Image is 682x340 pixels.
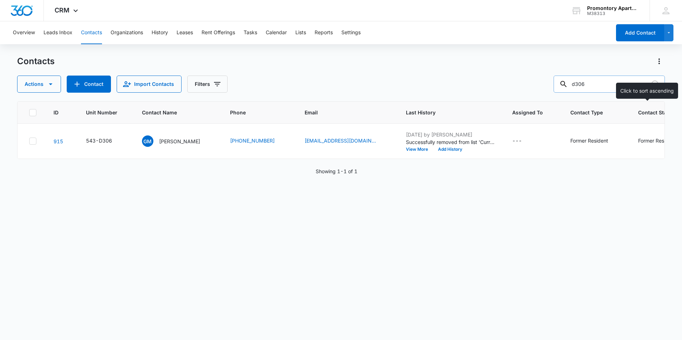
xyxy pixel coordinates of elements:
[295,21,306,44] button: Lists
[512,137,535,145] div: Assigned To - - Select to Edit Field
[653,56,665,67] button: Actions
[570,137,608,144] div: Former Resident
[570,109,611,116] span: Contact Type
[13,21,35,44] button: Overview
[81,21,102,44] button: Contacts
[570,137,621,145] div: Contact Type - Former Resident - Select to Edit Field
[111,21,143,44] button: Organizations
[244,21,257,44] button: Tasks
[315,21,333,44] button: Reports
[117,76,182,93] button: Import Contacts
[187,76,228,93] button: Filters
[54,109,58,116] span: ID
[638,109,678,116] span: Contact Status
[17,56,55,67] h1: Contacts
[54,138,63,144] a: Navigate to contact details page for Grace Maxwell
[512,137,522,145] div: ---
[142,135,213,147] div: Contact Name - Grace Maxwell - Select to Edit Field
[142,109,203,116] span: Contact Name
[587,11,639,16] div: account id
[152,21,168,44] button: History
[305,137,376,144] a: [EMAIL_ADDRESS][DOMAIN_NAME]
[305,137,389,145] div: Email - gmaxwell9918@gmail.com - Select to Edit Field
[202,21,235,44] button: Rent Offerings
[177,21,193,44] button: Leases
[341,21,361,44] button: Settings
[142,135,153,147] span: GM
[406,138,495,146] p: Successfully removed from list 'Current Residents '.
[406,131,495,138] p: [DATE] by [PERSON_NAME]
[512,109,543,116] span: Assigned To
[86,137,112,144] div: 543-D306
[305,109,378,116] span: Email
[55,6,70,14] span: CRM
[649,78,661,90] button: Clear
[159,138,200,145] p: [PERSON_NAME]
[230,109,277,116] span: Phone
[86,109,125,116] span: Unit Number
[406,109,485,116] span: Last History
[230,137,275,144] a: [PHONE_NUMBER]
[67,76,111,93] button: Add Contact
[316,168,357,175] p: Showing 1-1 of 1
[616,83,678,99] div: Click to sort ascending
[433,147,467,151] button: Add History
[86,137,125,145] div: Unit Number - 543-D306 - Select to Edit Field
[44,21,72,44] button: Leads Inbox
[554,76,665,93] input: Search Contacts
[638,137,676,144] div: Former Resident
[616,24,664,41] button: Add Contact
[230,137,287,145] div: Phone - (970) 646-2782 - Select to Edit Field
[17,76,61,93] button: Actions
[266,21,287,44] button: Calendar
[406,147,433,151] button: View More
[587,5,639,11] div: account name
